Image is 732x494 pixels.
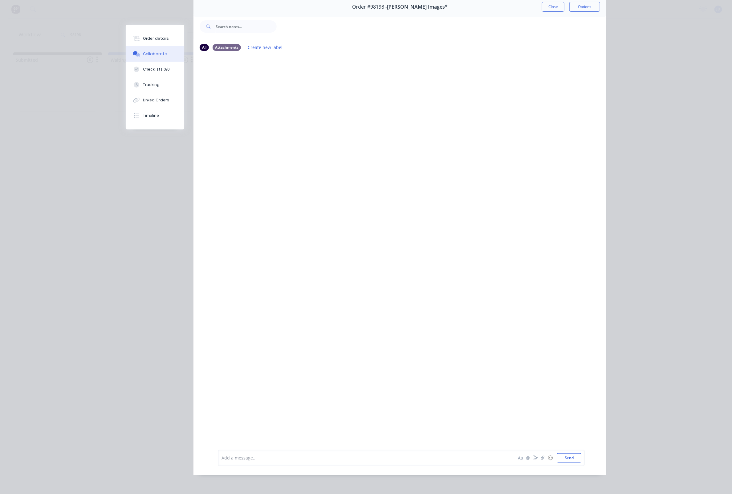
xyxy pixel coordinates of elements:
button: @ [524,454,532,462]
button: Close [542,2,564,12]
span: [PERSON_NAME] Images* [387,4,448,10]
div: Order details [143,36,169,41]
div: All [200,44,209,51]
span: Order #98198 - [352,4,387,10]
button: Create new label [245,43,286,51]
button: ☺ [547,454,554,462]
button: Aa [517,454,524,462]
div: Checklists 0/0 [143,67,170,72]
button: Send [557,453,581,463]
div: Timeline [143,113,159,118]
button: Options [569,2,600,12]
div: Linked Orders [143,97,169,103]
div: Attachments [213,44,241,51]
div: Collaborate [143,51,167,57]
button: Checklists 0/0 [126,62,184,77]
button: Timeline [126,108,184,123]
div: Tracking [143,82,160,88]
button: Collaborate [126,46,184,62]
button: Tracking [126,77,184,92]
button: Order details [126,31,184,46]
button: Linked Orders [126,92,184,108]
input: Search notes... [216,20,277,33]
